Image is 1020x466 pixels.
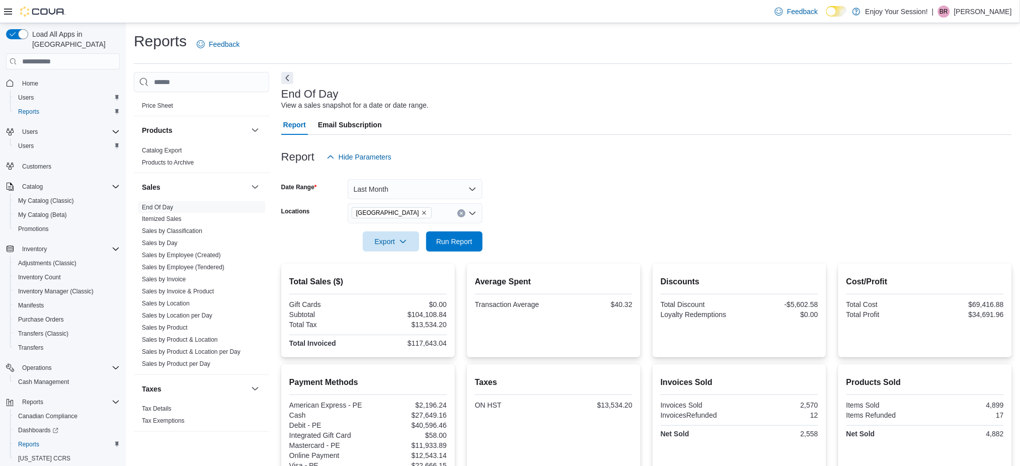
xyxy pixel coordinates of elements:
[2,395,124,409] button: Reports
[826,6,847,17] input: Dark Mode
[14,452,120,464] span: Washington CCRS
[14,314,120,326] span: Purchase Orders
[18,330,68,338] span: Transfers (Classic)
[18,160,120,173] span: Customers
[142,159,194,167] span: Products to Archive
[18,197,74,205] span: My Catalog (Classic)
[14,209,120,221] span: My Catalog (Beta)
[14,257,81,269] a: Adjustments (Classic)
[426,231,483,252] button: Run Report
[14,195,78,207] a: My Catalog (Classic)
[741,411,818,419] div: 12
[142,146,182,154] span: Catalog Export
[289,411,366,419] div: Cash
[289,276,447,288] h2: Total Sales ($)
[14,314,68,326] a: Purchase Orders
[249,181,261,193] button: Sales
[10,222,124,236] button: Promotions
[142,228,202,235] a: Sales by Classification
[14,140,38,152] a: Users
[370,411,447,419] div: $27,649.16
[661,401,738,409] div: Invoices Sold
[142,418,185,425] a: Tax Exemptions
[22,245,47,253] span: Inventory
[14,223,53,235] a: Promotions
[14,299,120,312] span: Manifests
[142,312,212,320] span: Sales by Location per Day
[134,31,187,51] h1: Reports
[846,411,923,419] div: Items Refunded
[14,106,120,118] span: Reports
[209,39,240,49] span: Feedback
[370,310,447,319] div: $104,108.84
[142,313,212,320] a: Sales by Location per Day
[468,209,477,217] button: Open list of options
[14,257,120,269] span: Adjustments (Classic)
[352,207,432,218] span: North York
[846,310,923,319] div: Total Profit
[18,396,47,408] button: Reports
[18,273,61,281] span: Inventory Count
[14,223,120,235] span: Promotions
[142,336,218,344] span: Sales by Product & Location
[142,203,173,211] span: End Of Day
[927,411,1004,419] div: 17
[18,362,120,374] span: Operations
[18,94,34,102] span: Users
[556,401,633,409] div: $13,534.20
[134,403,269,431] div: Taxes
[142,264,224,271] a: Sales by Employee (Tendered)
[954,6,1012,18] p: [PERSON_NAME]
[142,325,188,332] a: Sales by Product
[14,92,120,104] span: Users
[18,316,64,324] span: Purchase Orders
[475,300,552,308] div: Transaction Average
[18,181,120,193] span: Catalog
[142,159,194,166] a: Products to Archive
[457,209,465,217] button: Clear input
[2,75,124,90] button: Home
[370,300,447,308] div: $0.00
[18,181,47,193] button: Catalog
[741,430,818,438] div: 2,558
[193,34,244,54] a: Feedback
[142,417,185,425] span: Tax Exemptions
[318,115,382,135] span: Email Subscription
[142,216,182,223] a: Itemized Sales
[18,108,39,116] span: Reports
[10,194,124,208] button: My Catalog (Classic)
[134,144,269,173] div: Products
[370,339,447,347] div: $117,643.04
[10,256,124,270] button: Adjustments (Classic)
[142,300,190,308] span: Sales by Location
[10,451,124,465] button: [US_STATE] CCRS
[18,225,49,233] span: Promotions
[846,376,1004,389] h2: Products Sold
[348,179,483,199] button: Last Month
[14,209,71,221] a: My Catalog (Beta)
[14,195,120,207] span: My Catalog (Classic)
[436,237,473,247] span: Run Report
[22,183,43,191] span: Catalog
[661,376,818,389] h2: Invoices Sold
[10,341,124,355] button: Transfers
[142,102,173,110] span: Price Sheet
[2,242,124,256] button: Inventory
[475,401,552,409] div: ON HST
[741,401,818,409] div: 2,570
[10,313,124,327] button: Purchase Orders
[142,405,172,413] span: Tax Details
[22,128,38,136] span: Users
[10,423,124,437] a: Dashboards
[370,441,447,449] div: $11,933.89
[14,376,73,388] a: Cash Management
[142,125,247,135] button: Products
[18,126,42,138] button: Users
[281,183,317,191] label: Date Range
[18,76,120,89] span: Home
[289,401,366,409] div: American Express - PE
[18,426,58,434] span: Dashboards
[142,360,210,368] span: Sales by Product per Day
[22,364,52,372] span: Operations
